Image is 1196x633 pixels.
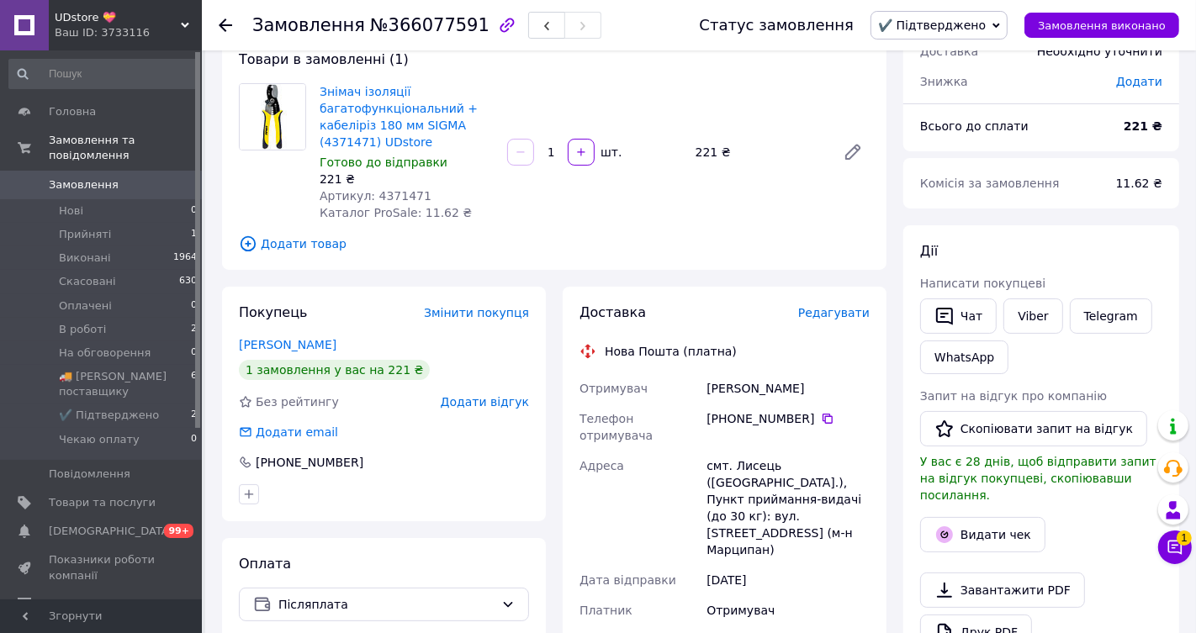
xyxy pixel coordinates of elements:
span: Оплата [239,556,291,572]
span: 630 [179,274,197,289]
div: 221 ₴ [689,140,829,164]
span: Артикул: 4371471 [320,189,431,203]
span: Написати покупцеві [920,277,1045,290]
span: 1964 [173,251,197,266]
span: Товари в замовленні (1) [239,51,409,67]
input: Пошук [8,59,198,89]
span: Без рейтингу [256,395,339,409]
a: Telegram [1070,298,1152,334]
span: Відгуки [49,597,93,612]
span: Покупець [239,304,308,320]
span: 0 [191,298,197,314]
a: Редагувати [836,135,870,169]
div: Ваш ID: 3733116 [55,25,202,40]
span: ✔️ Підтверджено [59,408,159,423]
span: 6 [191,369,197,399]
span: Дії [920,243,938,259]
button: Скопіювати запит на відгук [920,411,1147,446]
span: Головна [49,104,96,119]
span: Платник [579,604,632,617]
span: 0 [191,432,197,447]
span: 1 [191,227,197,242]
span: 99+ [164,524,193,538]
span: Телефон отримувача [579,412,653,442]
div: Додати email [237,424,340,440]
span: 2 [191,408,197,423]
a: Viber [1003,298,1062,334]
span: Оплачені [59,298,112,314]
span: Додати товар [239,235,870,253]
span: Доставка [920,45,978,58]
span: Доставка [579,304,646,320]
b: 221 ₴ [1124,119,1162,133]
span: Змінити покупця [424,306,529,319]
a: WhatsApp [920,340,1008,374]
span: Повідомлення [49,467,130,482]
span: Чекаю оплату [59,432,140,447]
button: Видати чек [920,517,1045,552]
a: Завантажити PDF [920,572,1085,608]
span: Додати відгук [441,395,529,409]
span: Прийняті [59,227,111,242]
div: [PHONE_NUMBER] [706,410,870,427]
span: На обговорення [59,346,151,361]
span: 🚚 [PERSON_NAME] поставщику [59,369,191,399]
div: Додати email [254,424,340,440]
span: Товари та послуги [49,495,156,510]
div: 1 замовлення у вас на 221 ₴ [239,360,430,380]
span: В роботі [59,322,106,337]
span: 1 [1177,525,1192,541]
div: [DATE] [703,565,873,595]
span: Всього до сплати [920,119,1029,133]
a: [PERSON_NAME] [239,338,336,351]
span: №366077591 [370,15,490,35]
span: Післяплата [278,595,495,614]
span: Каталог ProSale: 11.62 ₴ [320,206,472,219]
span: 11.62 ₴ [1116,177,1162,190]
div: Повернутися назад [219,17,232,34]
div: шт. [596,144,623,161]
div: Статус замовлення [700,17,855,34]
span: Замовлення [252,15,365,35]
div: 221 ₴ [320,171,494,187]
button: Чат [920,298,997,334]
span: У вас є 28 днів, щоб відправити запит на відгук покупцеві, скопіювавши посилання. [920,455,1156,502]
div: [PHONE_NUMBER] [254,454,365,471]
span: Замовлення та повідомлення [49,133,202,163]
img: Знімач ізоляції багатофункціональний + кабеліріз 180 мм SIGMA (4371471) UDstore [240,84,305,150]
div: смт. Лисець ([GEOGRAPHIC_DATA].), Пункт приймання-видачі (до 30 кг): вул. [STREET_ADDRESS] (м-н М... [703,451,873,565]
span: Готово до відправки [320,156,447,169]
a: Знімач ізоляції багатофункціональний + кабеліріз 180 мм SIGMA (4371471) UDstore [320,85,478,149]
button: Замовлення виконано [1024,13,1179,38]
span: Замовлення [49,177,119,193]
span: Показники роботи компанії [49,552,156,583]
span: Дата відправки [579,573,676,587]
span: Запит на відгук про компанію [920,389,1107,403]
div: Нова Пошта (платна) [601,343,741,360]
span: Комісія за замовлення [920,177,1060,190]
div: [PERSON_NAME] [703,373,873,404]
span: Виконані [59,251,111,266]
span: Адреса [579,459,624,472]
span: Скасовані [59,274,116,289]
span: UDstore 💝 [55,10,181,25]
span: Нові [59,203,83,219]
div: Отримувач [703,595,873,625]
span: 2 [191,322,197,337]
div: Необхідно уточнити [1027,33,1172,70]
span: 0 [191,346,197,361]
span: Отримувач [579,382,648,395]
button: Чат з покупцем1 [1158,530,1192,564]
span: 0 [191,203,197,219]
span: Замовлення виконано [1038,19,1166,32]
span: Редагувати [798,306,870,319]
span: Додати [1116,75,1162,88]
span: Знижка [920,75,968,88]
span: [DEMOGRAPHIC_DATA] [49,524,173,539]
span: ✔️ Підтверджено [878,18,986,32]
